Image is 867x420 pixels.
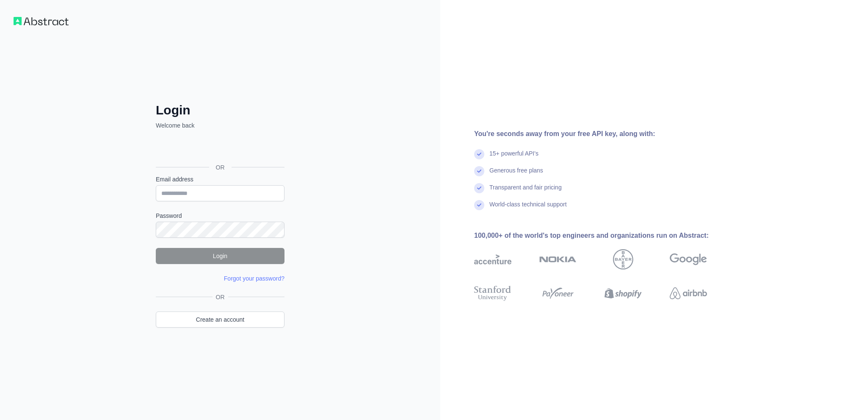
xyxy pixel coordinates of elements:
div: You're seconds away from your free API key, along with: [474,129,734,139]
div: 15+ powerful API's [489,149,538,166]
img: Workflow [14,17,69,25]
div: Transparent and fair pricing [489,183,562,200]
span: OR [209,163,232,172]
img: google [670,249,707,270]
a: Create an account [156,312,284,328]
p: Welcome back [156,121,284,130]
div: World-class technical support [489,200,567,217]
img: payoneer [539,284,577,303]
img: accenture [474,249,511,270]
img: stanford university [474,284,511,303]
img: bayer [613,249,633,270]
div: 100,000+ of the world's top engineers and organizations run on Abstract: [474,231,734,241]
button: Login [156,248,284,264]
img: airbnb [670,284,707,303]
img: nokia [539,249,577,270]
div: Generous free plans [489,166,543,183]
img: check mark [474,200,484,210]
img: check mark [474,183,484,193]
span: OR [213,293,228,301]
a: Forgot your password? [224,275,284,282]
label: Password [156,211,284,220]
h2: Login [156,103,284,118]
img: check mark [474,166,484,176]
img: shopify [605,284,642,303]
iframe: Κουμπί "Σύνδεση μέσω Google" [152,139,287,158]
label: Email address [156,175,284,184]
img: check mark [474,149,484,159]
